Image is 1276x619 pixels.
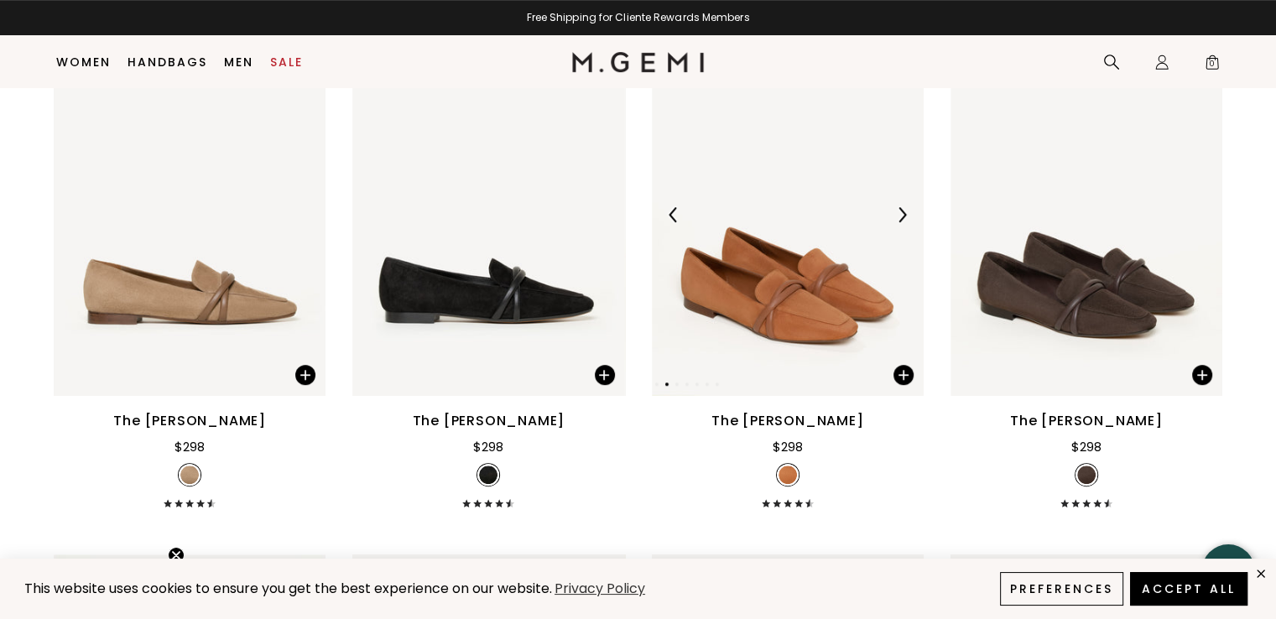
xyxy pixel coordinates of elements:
img: M.Gemi [572,52,704,72]
img: Previous Arrow [666,207,681,222]
a: Previous ArrowNext ArrowThe [PERSON_NAME]$298 [652,34,924,507]
a: The BrendaNEWThe BrendaThe [PERSON_NAME]$298 [352,34,624,507]
a: Men [224,55,253,69]
a: The BrendaNEWThe BrendaThe [PERSON_NAME]$298 [54,34,326,507]
button: Preferences [1000,572,1123,606]
div: $298 [473,437,503,457]
img: v_7396490149947_SWATCH_50x.jpg [779,466,797,484]
button: Close teaser [168,547,185,564]
span: This website uses cookies to ensure you get the best experience on our website. [24,579,552,598]
a: Handbags [128,55,207,69]
img: v_7396490084411_SWATCH_50x.jpg [479,466,497,484]
a: Women [56,55,111,69]
button: Accept All [1130,572,1247,606]
div: $298 [773,437,803,457]
div: The [PERSON_NAME] [413,411,565,431]
img: v_7396490182715_SWATCH_50x.jpg [180,466,199,484]
img: Next Arrow [894,207,909,222]
a: The BrendaNEWThe BrendaThe [PERSON_NAME]$298 [950,34,1222,507]
div: The [PERSON_NAME] [113,411,266,431]
span: 0 [1204,57,1221,74]
img: v_7396490117179_SWATCH_50x.jpg [1077,466,1096,484]
a: Privacy Policy (opens in a new tab) [552,579,648,600]
div: $298 [174,437,205,457]
a: Sale [270,55,303,69]
div: close [1254,567,1268,580]
div: The [PERSON_NAME] [1010,411,1163,431]
div: $298 [1071,437,1102,457]
div: The [PERSON_NAME] [711,411,864,431]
